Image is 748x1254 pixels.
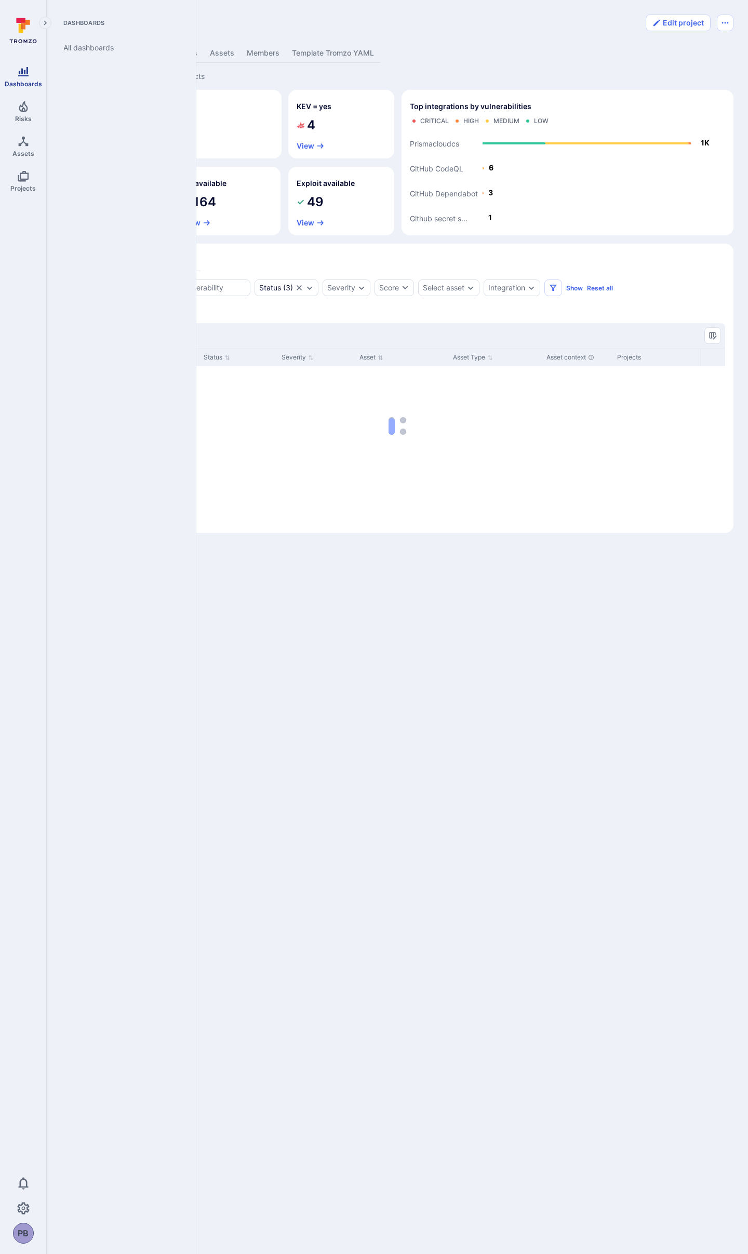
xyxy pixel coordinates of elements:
button: Filters [544,279,562,296]
span: 49 [307,194,324,210]
span: 164 [193,194,216,210]
a: Assets [204,44,241,63]
a: Template Tromzo YAML [286,44,380,63]
a: Members [241,44,286,63]
button: Sort by Asset [359,353,383,362]
button: Clear selection [295,284,303,292]
button: Select asset [423,284,464,292]
span: Assets [12,150,34,157]
button: Sort by Asset Type [453,353,493,362]
button: Status(3) [259,284,293,292]
text: 1 [488,213,492,222]
div: Per Bergqvist [13,1223,34,1244]
button: Expand dropdown [466,284,475,292]
h2: KEV = yes [297,101,331,112]
div: Critical [420,117,449,125]
button: Integration [488,284,525,292]
h2: Fix available [183,178,226,189]
text: 3 [488,188,493,197]
text: GitHub CodeQL [410,164,463,173]
span: Top integrations by vulnerabilities [410,101,531,112]
button: Sort by Severity [282,353,314,362]
div: Score [379,283,399,293]
input: Search vulnerability [156,283,246,293]
text: Prismacloudcs [410,139,459,148]
div: Status [259,284,281,292]
div: Medium [493,117,519,125]
h2: Exploit available [297,178,355,189]
text: 1K [701,138,710,147]
div: assets tabs [70,252,725,271]
button: Severity [327,284,355,292]
a: All dashboards [55,37,183,58]
div: ( 3 ) [259,284,293,292]
button: Manage columns [704,327,721,344]
button: Sort by Status [204,353,230,362]
button: Expand dropdown [357,284,366,292]
span: Dashboards [55,19,183,27]
div: High [463,117,479,125]
span: 4 [307,117,315,134]
div: Top integrations by vulnerabilities [402,90,733,235]
span: Dashboards [5,80,42,88]
i: Expand navigation menu [42,19,49,28]
span: Projects [10,184,36,192]
button: Show [566,284,583,292]
text: GitHub Dependabot [410,189,478,198]
button: PB [13,1223,34,1244]
button: Options menu [717,15,733,31]
button: Reset all [587,284,613,292]
span: Risks [15,115,32,123]
button: Score [375,279,414,296]
div: Project tabs [61,44,733,63]
svg: Top integrations by vulnerabilities bar [410,129,725,227]
button: Expand dropdown [527,284,536,292]
button: Edit project [646,15,711,31]
button: View [297,142,325,150]
div: Low [534,117,549,125]
div: Asset context [546,353,609,362]
div: Automatically discovered context associated with the asset [588,354,594,361]
button: View [183,219,211,227]
button: Expand navigation menu [39,17,51,29]
text: Github secret s... [410,214,468,223]
button: View [297,219,325,227]
button: Expand dropdown [305,284,314,292]
text: 6 [489,163,493,172]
